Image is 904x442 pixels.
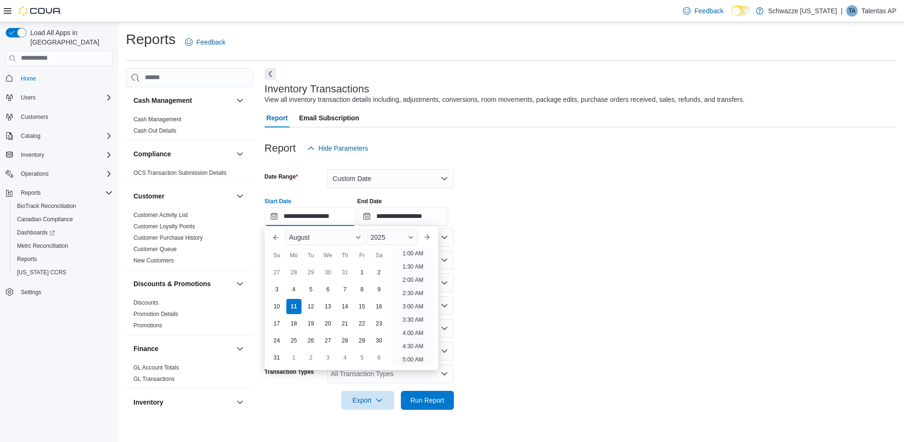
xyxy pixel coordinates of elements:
div: day-6 [372,350,387,365]
span: Catalog [17,130,113,142]
div: View all inventory transaction details including, adjustments, conversions, room movements, packa... [265,95,744,105]
button: Open list of options [441,347,448,355]
button: Inventory [2,148,116,162]
button: Finance [234,343,246,354]
a: OCS Transaction Submission Details [133,170,227,176]
a: Customer Queue [133,246,177,253]
span: Canadian Compliance [13,214,113,225]
label: End Date [357,198,382,205]
div: day-6 [320,282,336,297]
div: day-10 [269,299,284,314]
nav: Complex example [6,68,113,324]
div: Talentas AP [846,5,858,17]
h1: Reports [126,30,176,49]
div: day-14 [337,299,353,314]
button: BioTrack Reconciliation [9,199,116,213]
button: Compliance [234,148,246,160]
h3: Inventory Transactions [265,83,369,95]
h3: Inventory [133,397,163,407]
span: New Customers [133,257,174,264]
a: Feedback [181,33,229,52]
button: Operations [17,168,53,180]
div: day-29 [303,265,319,280]
button: Discounts & Promotions [234,278,246,289]
h3: Customer [133,191,164,201]
li: 2:30 AM [399,288,427,299]
div: day-3 [320,350,336,365]
input: Dark Mode [731,6,751,16]
button: Inventory [234,397,246,408]
span: Promotions [133,322,162,329]
span: Reports [21,189,41,197]
button: Cash Management [234,95,246,106]
div: day-9 [372,282,387,297]
div: Finance [126,362,253,388]
li: 4:30 AM [399,341,427,352]
button: Cash Management [133,96,232,105]
li: 1:30 AM [399,261,427,272]
div: day-22 [355,316,370,331]
div: day-18 [286,316,301,331]
div: day-2 [372,265,387,280]
li: 2:00 AM [399,274,427,286]
span: Inventory Adjustments [133,417,189,425]
label: Transaction Types [265,368,314,376]
span: Customers [21,113,48,121]
li: 3:00 AM [399,301,427,312]
div: Su [269,248,284,263]
button: Reports [2,186,116,199]
button: Operations [2,167,116,180]
button: Export [341,391,394,410]
span: Settings [21,289,41,296]
div: We [320,248,336,263]
div: day-2 [303,350,319,365]
span: Washington CCRS [13,267,113,278]
div: Button. Open the month selector. August is currently selected. [285,230,365,245]
span: Home [17,72,113,84]
button: Open list of options [441,256,448,264]
span: Reports [17,187,113,198]
span: Customers [17,111,113,123]
ul: Time [391,249,434,366]
span: Feedback [196,37,225,47]
div: day-8 [355,282,370,297]
div: day-11 [286,299,301,314]
button: Inventory [133,397,232,407]
div: day-5 [355,350,370,365]
a: Customer Loyalty Points [133,223,195,230]
div: day-28 [337,333,353,348]
div: day-17 [269,316,284,331]
div: day-25 [286,333,301,348]
div: Fr [355,248,370,263]
h3: Discounts & Promotions [133,279,211,289]
a: GL Transactions [133,376,175,382]
button: Reports [17,187,44,198]
p: Talentas AP [861,5,896,17]
div: day-15 [355,299,370,314]
div: day-1 [355,265,370,280]
button: Open list of options [441,234,448,241]
div: day-1 [286,350,301,365]
button: Home [2,72,116,85]
span: Users [17,92,113,103]
div: Th [337,248,353,263]
span: Report [266,108,288,127]
p: | [841,5,842,17]
button: Metrc Reconciliation [9,239,116,253]
span: Email Subscription [299,108,359,127]
div: day-7 [337,282,353,297]
button: Customer [133,191,232,201]
button: Catalog [2,129,116,143]
span: August [289,234,310,241]
div: Discounts & Promotions [126,297,253,335]
div: Compliance [126,167,253,182]
a: Customer Activity List [133,212,188,218]
span: BioTrack Reconciliation [17,202,76,210]
div: Tu [303,248,319,263]
span: Operations [21,170,49,178]
span: Load All Apps in [GEOGRAPHIC_DATA] [27,28,113,47]
button: Users [17,92,39,103]
div: day-3 [269,282,284,297]
li: 4:00 AM [399,327,427,339]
